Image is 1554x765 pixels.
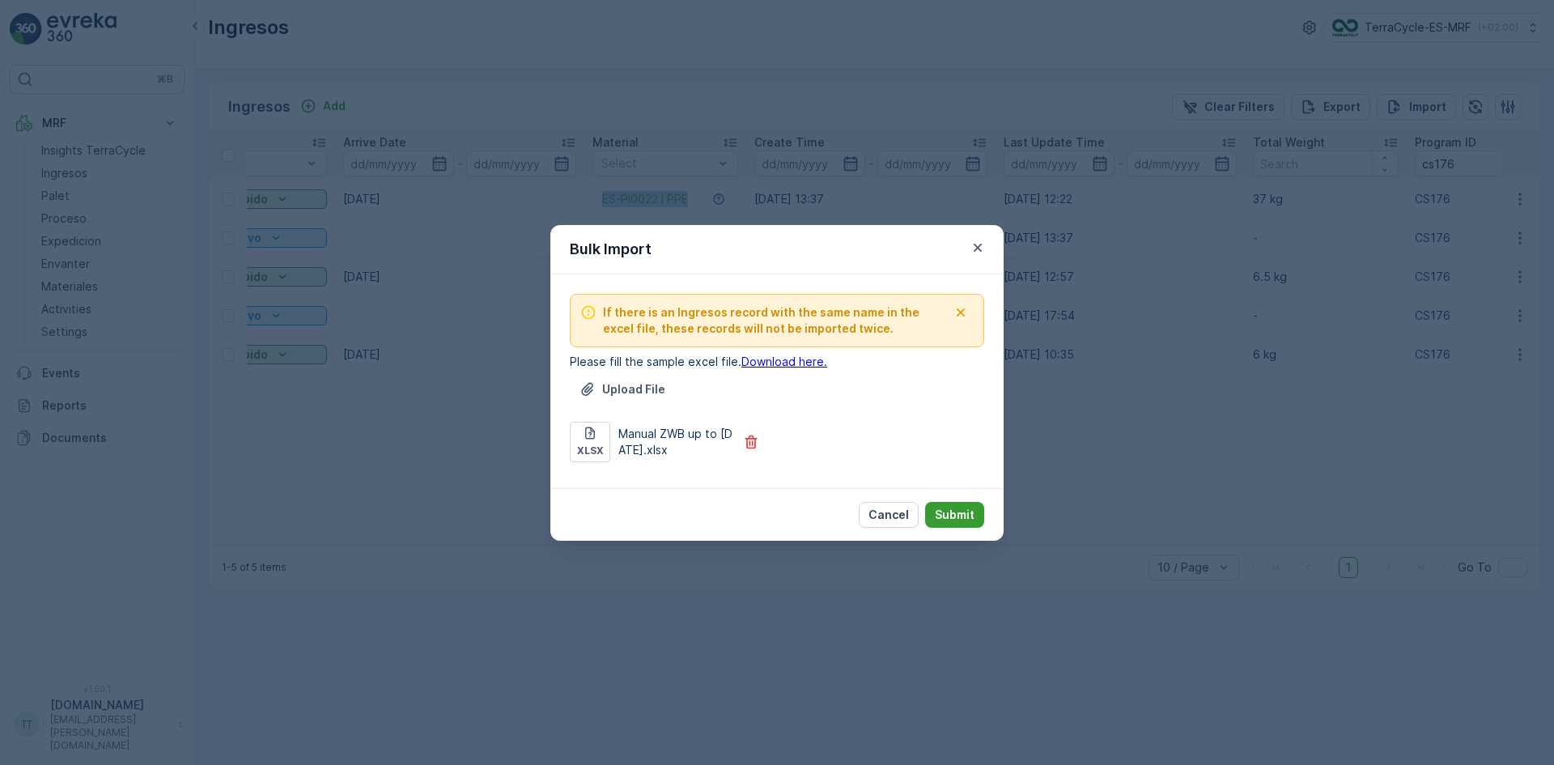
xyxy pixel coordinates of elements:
p: Manual ZWB up to [DATE].xlsx [618,426,733,458]
a: Download here. [741,355,827,368]
p: Bulk Import [570,238,652,261]
p: Submit [935,507,974,523]
p: Please fill the sample excel file. [570,354,984,370]
button: Upload File [570,376,675,402]
button: Submit [925,502,984,528]
p: xlsx [577,444,604,457]
p: Upload File [602,381,665,397]
span: If there is an Ingresos record with the same name in the excel file, these records will not be im... [603,304,948,337]
p: Cancel [868,507,909,523]
button: Cancel [859,502,919,528]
